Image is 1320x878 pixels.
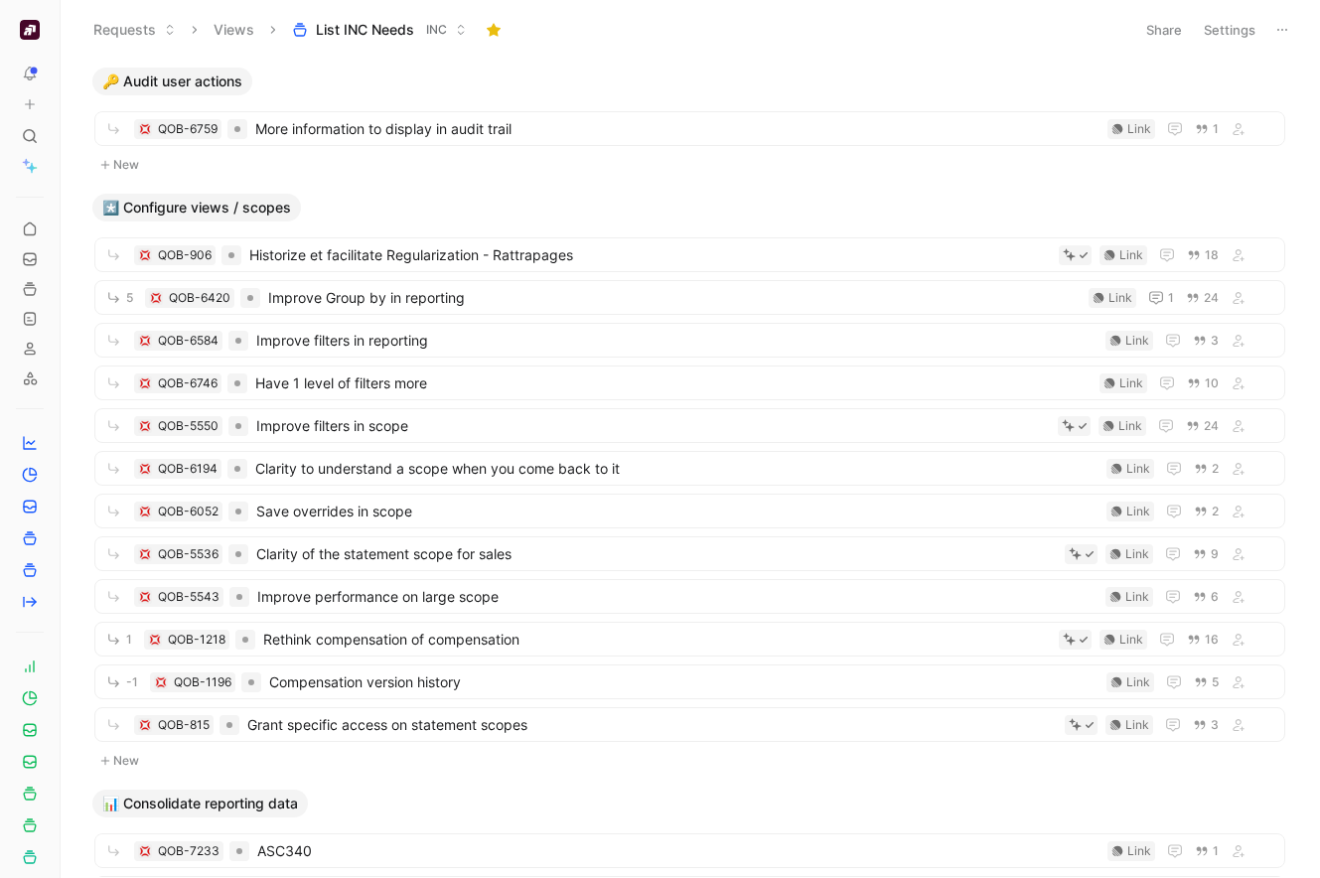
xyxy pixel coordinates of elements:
[169,288,230,308] div: QOB-6420
[256,414,1050,438] span: Improve filters in scope
[102,72,242,91] span: 🔑 Audit user actions
[92,68,252,95] button: 🔑 Audit user actions
[138,547,152,561] button: 💢
[255,457,1099,481] span: Clarity to understand a scope when you come back to it
[1108,288,1132,308] div: Link
[94,707,1285,742] a: 💢QOB-815Grant specific access on statement scopesLink3
[316,20,414,40] span: List INC Needs
[138,248,152,262] button: 💢
[1182,415,1223,437] button: 24
[1125,331,1149,351] div: Link
[94,111,1285,146] a: 💢QOB-6759More information to display in audit trailLink1
[138,844,152,858] button: 💢
[126,292,133,304] span: 5
[101,669,142,694] button: -1
[94,664,1285,699] a: -1💢QOB-1196Compensation version historyLink5
[138,376,152,390] button: 💢
[1205,377,1219,389] span: 10
[1126,672,1150,692] div: Link
[139,591,151,603] img: 💢
[102,198,291,218] span: *️⃣ Configure views / scopes
[1191,118,1223,140] button: 1
[126,676,138,688] span: -1
[1182,287,1223,309] button: 24
[126,634,132,646] span: 1
[149,291,163,305] button: 💢
[138,590,152,604] button: 💢
[1204,292,1219,304] span: 24
[1212,506,1219,517] span: 2
[92,153,1287,177] button: New
[1125,544,1149,564] div: Link
[94,366,1285,400] a: 💢QOB-6746Have 1 level of filters moreLink10
[158,841,220,861] div: QOB-7233
[1125,587,1149,607] div: Link
[138,334,152,348] button: 💢
[1125,715,1149,735] div: Link
[247,713,1057,737] span: Grant specific access on statement scopes
[1183,244,1223,266] button: 18
[139,463,151,475] img: 💢
[92,790,308,817] button: 📊 Consolidate reporting data
[1183,629,1223,651] button: 16
[1126,502,1150,521] div: Link
[1126,459,1150,479] div: Link
[1127,119,1151,139] div: Link
[268,286,1081,310] span: Improve Group by in reporting
[283,15,476,45] button: List INC NeedsINC
[139,548,151,560] img: 💢
[1118,416,1142,436] div: Link
[158,587,220,607] div: QOB-5543
[1189,714,1223,736] button: 3
[174,672,231,692] div: QOB-1196
[1127,841,1151,861] div: Link
[94,408,1285,443] a: 💢QOB-5550Improve filters in scopeLink24
[158,331,219,351] div: QOB-6584
[92,194,301,221] button: *️⃣ Configure views / scopes
[1195,16,1264,44] button: Settings
[1213,123,1219,135] span: 1
[149,634,161,646] img: 💢
[138,419,152,433] div: 💢
[94,833,1285,868] a: 💢QOB-7233ASC340Link1
[158,715,210,735] div: QOB-815
[1211,719,1219,731] span: 3
[94,451,1285,486] a: 💢QOB-6194Clarity to understand a scope when you come back to itLink2
[20,20,40,40] img: Qobra
[1190,671,1223,693] button: 5
[269,670,1099,694] span: Compensation version history
[139,420,151,432] img: 💢
[138,718,152,732] div: 💢
[168,630,225,650] div: QOB-1218
[1190,458,1223,480] button: 2
[84,68,1295,178] div: 🔑 Audit user actionsNew
[1212,676,1219,688] span: 5
[255,371,1092,395] span: Have 1 level of filters more
[1168,292,1174,304] span: 1
[139,123,151,135] img: 💢
[94,280,1285,315] a: 5💢QOB-6420Improve Group by in reportingLink124
[426,20,447,40] span: INC
[139,506,151,517] img: 💢
[138,462,152,476] button: 💢
[154,675,168,689] button: 💢
[94,622,1285,657] a: 1💢QOB-1218Rethink compensation of compensationLink16
[158,373,218,393] div: QOB-6746
[94,237,1285,272] a: 💢QOB-906Historize et facilitate Regularization - RattrapagesLink18
[138,122,152,136] div: 💢
[255,117,1100,141] span: More information to display in audit trail
[84,194,1295,774] div: *️⃣ Configure views / scopesNew
[257,839,1100,863] span: ASC340
[1211,548,1219,560] span: 9
[139,335,151,347] img: 💢
[256,329,1098,353] span: Improve filters in reporting
[94,536,1285,571] a: 💢QOB-5536Clarity of the statement scope for salesLink9
[101,627,136,652] button: 1
[101,285,137,310] button: 5
[138,505,152,518] button: 💢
